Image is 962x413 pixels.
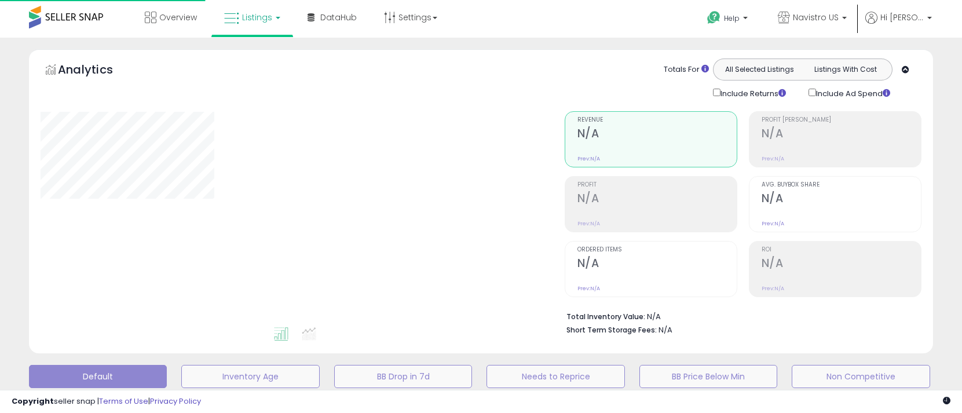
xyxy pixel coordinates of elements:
[58,61,136,81] h5: Analytics
[577,192,737,207] h2: N/A
[792,365,930,388] button: Non Competitive
[724,13,740,23] span: Help
[865,12,932,38] a: Hi [PERSON_NAME]
[29,365,167,388] button: Default
[762,285,784,292] small: Prev: N/A
[487,365,624,388] button: Needs to Reprice
[577,155,600,162] small: Prev: N/A
[793,12,839,23] span: Navistro US
[800,86,909,100] div: Include Ad Spend
[12,396,201,407] div: seller snap | |
[566,312,645,321] b: Total Inventory Value:
[762,182,921,188] span: Avg. Buybox Share
[639,365,777,388] button: BB Price Below Min
[577,127,737,142] h2: N/A
[181,365,319,388] button: Inventory Age
[242,12,272,23] span: Listings
[99,396,148,407] a: Terms of Use
[880,12,924,23] span: Hi [PERSON_NAME]
[320,12,357,23] span: DataHub
[577,285,600,292] small: Prev: N/A
[704,86,800,100] div: Include Returns
[566,325,657,335] b: Short Term Storage Fees:
[334,365,472,388] button: BB Drop in 7d
[707,10,721,25] i: Get Help
[566,309,913,323] li: N/A
[762,192,921,207] h2: N/A
[150,396,201,407] a: Privacy Policy
[762,117,921,123] span: Profit [PERSON_NAME]
[762,247,921,253] span: ROI
[762,127,921,142] h2: N/A
[577,182,737,188] span: Profit
[762,257,921,272] h2: N/A
[698,2,759,38] a: Help
[577,117,737,123] span: Revenue
[762,220,784,227] small: Prev: N/A
[802,62,888,77] button: Listings With Cost
[159,12,197,23] span: Overview
[577,247,737,253] span: Ordered Items
[577,220,600,227] small: Prev: N/A
[577,257,737,272] h2: N/A
[659,324,672,335] span: N/A
[716,62,803,77] button: All Selected Listings
[762,155,784,162] small: Prev: N/A
[664,64,709,75] div: Totals For
[12,396,54,407] strong: Copyright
